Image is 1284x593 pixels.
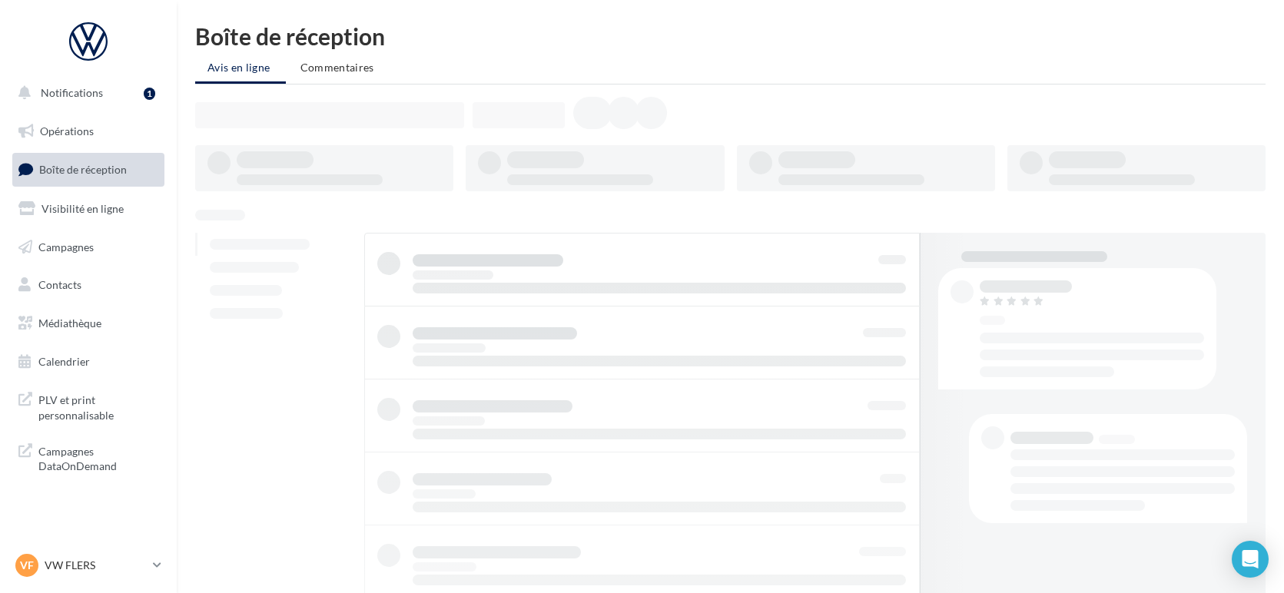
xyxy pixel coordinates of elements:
[38,355,90,368] span: Calendrier
[39,163,127,176] span: Boîte de réception
[144,88,155,100] div: 1
[195,25,1266,48] div: Boîte de réception
[1232,541,1269,578] div: Open Intercom Messenger
[300,61,374,74] span: Commentaires
[38,441,158,474] span: Campagnes DataOnDemand
[9,307,168,340] a: Médiathèque
[40,124,94,137] span: Opérations
[38,389,158,422] span: PLV et print personnalisable
[38,316,101,330] span: Médiathèque
[9,383,168,429] a: PLV et print personnalisable
[9,193,168,225] a: Visibilité en ligne
[9,269,168,301] a: Contacts
[9,231,168,263] a: Campagnes
[38,240,94,253] span: Campagnes
[41,202,124,215] span: Visibilité en ligne
[41,86,103,99] span: Notifications
[9,346,168,378] a: Calendrier
[9,153,168,186] a: Boîte de réception
[20,558,34,573] span: VF
[45,558,147,573] p: VW FLERS
[9,435,168,480] a: Campagnes DataOnDemand
[12,551,164,580] a: VF VW FLERS
[38,278,81,291] span: Contacts
[9,115,168,147] a: Opérations
[9,77,161,109] button: Notifications 1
